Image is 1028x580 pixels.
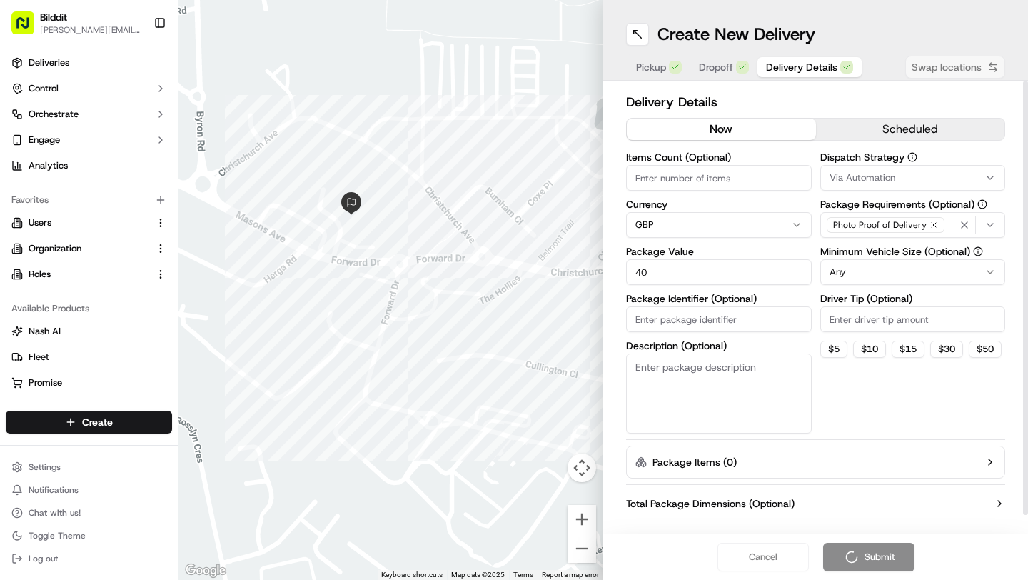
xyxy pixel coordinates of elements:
[820,212,1006,238] button: Photo Proof of Delivery
[816,119,1005,140] button: scheduled
[657,23,815,46] h1: Create New Delivery
[29,376,62,389] span: Promise
[626,259,812,285] input: Enter package value
[14,186,96,197] div: Past conversations
[29,268,51,281] span: Roles
[626,152,812,162] label: Items Count (Optional)
[6,549,172,569] button: Log out
[892,341,924,358] button: $15
[820,152,1006,162] label: Dispatch Strategy
[766,60,837,74] span: Delivery Details
[6,297,172,320] div: Available Products
[29,507,81,519] span: Chat with us!
[192,221,197,233] span: •
[29,261,40,272] img: 1736555255976-a54dd68f-1ca7-489b-9aae-adbdc363a1c4
[6,189,172,211] div: Favorites
[29,216,51,229] span: Users
[833,219,927,231] span: Photo Proof of Delivery
[6,77,172,100] button: Control
[115,314,235,339] a: 💻API Documentation
[44,260,116,271] span: [PERSON_NAME]
[652,455,737,469] label: Package Items ( 0 )
[6,129,172,151] button: Engage
[82,415,113,429] span: Create
[101,354,173,365] a: Powered byPylon
[627,119,816,140] button: now
[820,294,1006,304] label: Driver Tip (Optional)
[64,136,234,151] div: Start new chat
[29,319,109,334] span: Knowledge Base
[6,371,172,394] button: Promise
[119,260,124,271] span: •
[14,14,43,43] img: Nash
[14,321,26,332] div: 📗
[626,496,795,511] label: Total Package Dimensions (Optional)
[626,199,812,209] label: Currency
[6,51,172,74] a: Deliveries
[29,351,49,364] span: Fleet
[6,503,172,523] button: Chat with us!
[11,216,149,229] a: Users
[29,134,60,146] span: Engage
[820,306,1006,332] input: Enter driver tip amount
[820,341,847,358] button: $5
[29,553,58,564] span: Log out
[14,57,260,80] p: Welcome 👋
[14,246,37,269] img: Liam S.
[64,151,196,162] div: We're available if you need us!
[40,10,67,24] button: Bilddit
[126,260,156,271] span: [DATE]
[636,60,666,74] span: Pickup
[626,92,1005,112] h2: Delivery Details
[626,306,812,332] input: Enter package identifier
[37,92,257,107] input: Got a question? Start typing here...
[6,457,172,477] button: Settings
[6,103,172,126] button: Orchestrate
[11,376,166,389] a: Promise
[820,246,1006,256] label: Minimum Vehicle Size (Optional)
[29,222,40,234] img: 1736555255976-a54dd68f-1ca7-489b-9aae-adbdc363a1c4
[29,159,68,172] span: Analytics
[513,571,533,579] a: Terms (opens in new tab)
[626,496,1005,511] button: Total Package Dimensions (Optional)
[6,154,172,177] a: Analytics
[820,165,1006,191] button: Via Automation
[30,136,56,162] img: 1727276513143-84d647e1-66c0-4f92-a045-3c9f9f5dfd92
[29,82,59,95] span: Control
[451,571,505,579] span: Map data ©2025
[626,165,812,191] input: Enter number of items
[221,183,260,200] button: See all
[626,294,812,304] label: Package Identifier (Optional)
[853,341,886,358] button: $10
[568,505,596,534] button: Zoom in
[182,561,229,580] a: Open this area in Google Maps (opens a new window)
[6,320,172,343] button: Nash AI
[135,319,229,334] span: API Documentation
[626,522,720,536] label: Advanced (Optional)
[14,208,37,231] img: Joana Marie Avellanoza
[699,60,733,74] span: Dropoff
[907,152,917,162] button: Dispatch Strategy
[820,199,1006,209] label: Package Requirements (Optional)
[29,530,86,541] span: Toggle Theme
[6,411,172,434] button: Create
[40,24,142,36] button: [PERSON_NAME][EMAIL_ADDRESS][DOMAIN_NAME]
[626,522,1005,536] button: Advanced (Optional)
[930,341,963,358] button: $30
[142,354,173,365] span: Pylon
[29,461,61,473] span: Settings
[381,570,443,580] button: Keyboard shortcuts
[11,242,149,255] a: Organization
[11,351,166,364] a: Fleet
[29,108,79,121] span: Orchestrate
[6,526,172,546] button: Toggle Theme
[542,571,599,579] a: Report a map error
[29,242,81,255] span: Organization
[121,321,132,332] div: 💻
[626,246,812,256] label: Package Value
[568,534,596,563] button: Zoom out
[29,325,61,338] span: Nash AI
[9,314,115,339] a: 📗Knowledge Base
